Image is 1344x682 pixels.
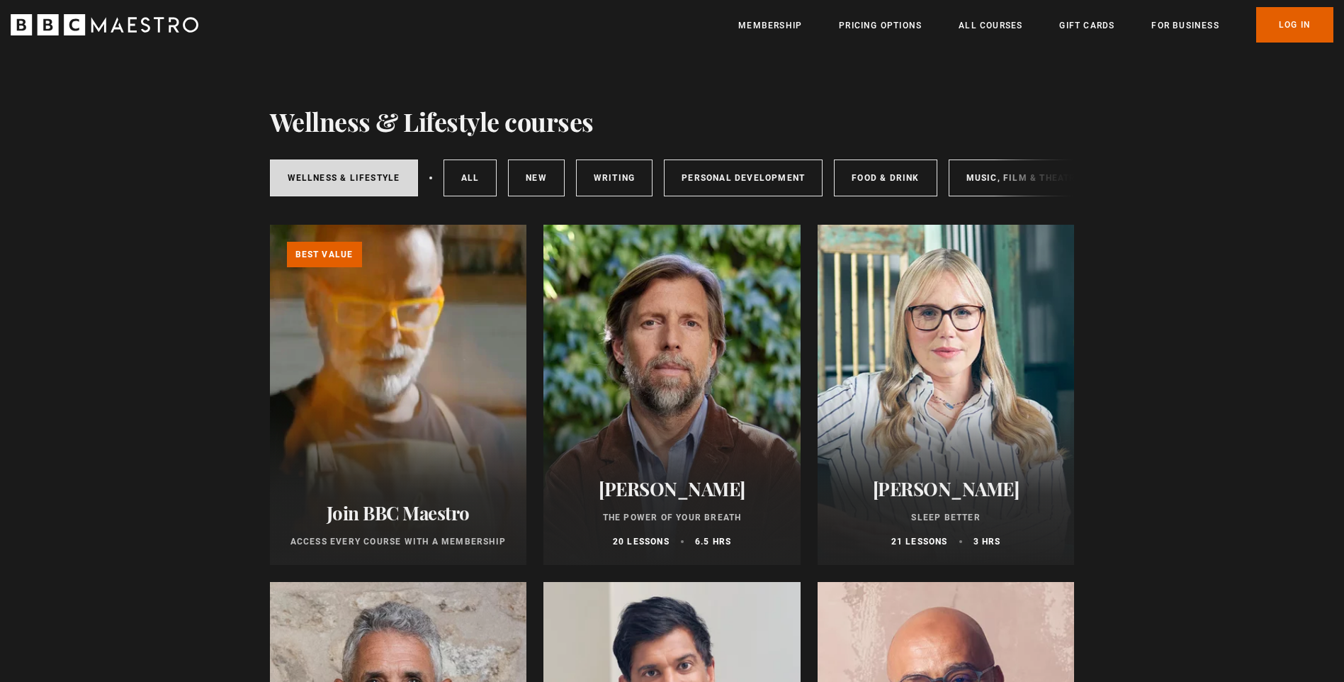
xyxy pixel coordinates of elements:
[835,478,1058,500] h2: [PERSON_NAME]
[543,225,801,565] a: [PERSON_NAME] The Power of Your Breath 20 lessons 6.5 hrs
[270,106,594,136] h1: Wellness & Lifestyle courses
[444,160,497,196] a: All
[613,535,670,548] p: 20 lessons
[818,225,1075,565] a: [PERSON_NAME] Sleep Better 21 lessons 3 hrs
[11,14,198,35] svg: BBC Maestro
[834,160,937,196] a: Food & Drink
[738,18,802,33] a: Membership
[664,160,823,196] a: Personal Development
[508,160,565,196] a: New
[576,160,653,196] a: Writing
[839,18,922,33] a: Pricing Options
[891,535,948,548] p: 21 lessons
[949,160,1100,196] a: Music, Film & Theatre
[270,160,418,196] a: Wellness & Lifestyle
[560,511,784,524] p: The Power of Your Breath
[1151,18,1219,33] a: For business
[835,511,1058,524] p: Sleep Better
[959,18,1022,33] a: All Courses
[560,478,784,500] h2: [PERSON_NAME]
[287,242,362,267] p: Best value
[738,7,1333,43] nav: Primary
[973,535,1001,548] p: 3 hrs
[695,535,731,548] p: 6.5 hrs
[1256,7,1333,43] a: Log In
[1059,18,1114,33] a: Gift Cards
